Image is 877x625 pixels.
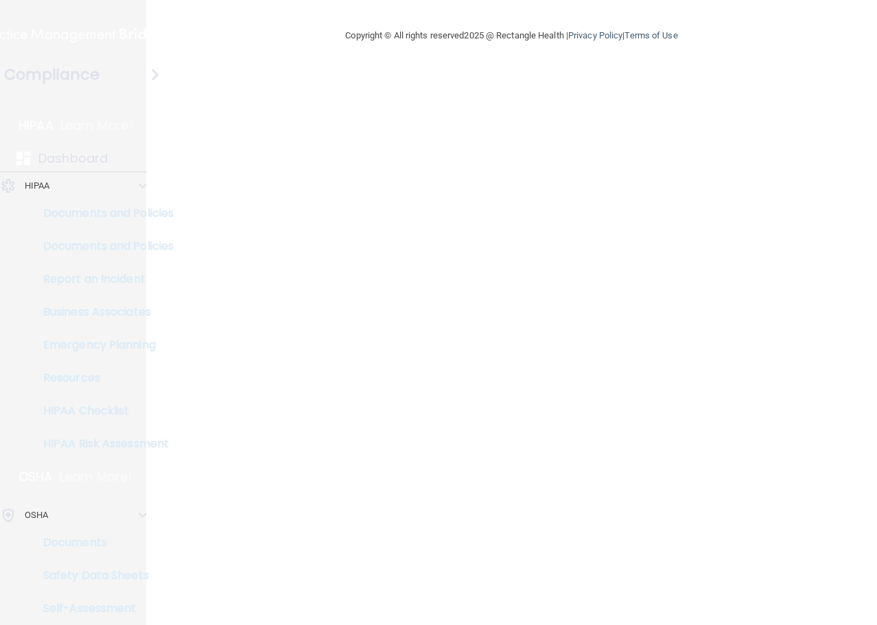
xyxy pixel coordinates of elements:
div: Copyright © All rights reserved 2025 @ Rectangle Health | | [261,14,762,58]
a: Privacy Policy [568,30,622,40]
a: Dashboard [16,150,126,167]
p: HIPAA Checklist [9,404,196,418]
p: HIPAA [25,178,50,194]
p: Report an Incident [9,272,196,286]
p: OSHA [25,507,48,523]
img: dashboard.aa5b2476.svg [16,152,30,165]
p: Emergency Planning [9,338,196,352]
p: Learn More! [60,117,133,134]
p: HIPAA [19,117,54,134]
p: Documents and Policies [9,239,196,253]
p: Learn More! [60,469,132,485]
p: Resources [9,371,196,385]
a: Terms of Use [624,30,677,40]
p: Safety Data Sheets [9,569,196,582]
p: Self-Assessment [9,602,196,615]
p: OSHA [19,469,53,485]
h4: Compliance [4,65,100,84]
p: Dashboard [38,150,108,167]
p: Documents [9,536,196,550]
p: Documents and Policies [9,207,196,220]
p: HIPAA Risk Assessment [9,437,196,451]
p: Business Associates [9,305,196,319]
